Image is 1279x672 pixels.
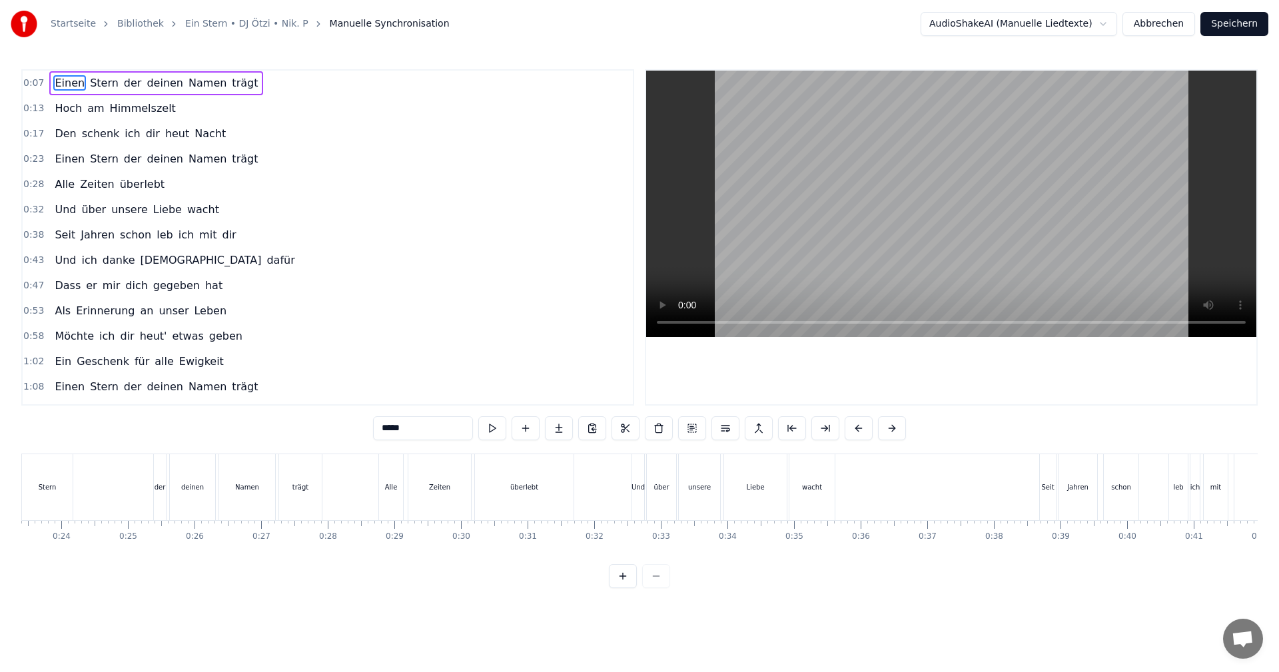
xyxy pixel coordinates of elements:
[110,202,149,217] span: unsere
[53,126,77,141] span: Den
[75,303,136,318] span: Erinnerung
[51,17,96,31] a: Startseite
[53,75,86,91] span: Einen
[85,278,98,293] span: er
[23,178,44,191] span: 0:28
[53,176,76,192] span: Alle
[39,482,57,492] div: Stern
[510,482,538,492] div: überlebt
[23,203,44,216] span: 0:32
[79,176,116,192] span: Zeiten
[1118,531,1136,542] div: 0:40
[139,303,155,318] span: an
[1185,531,1203,542] div: 0:41
[23,279,44,292] span: 0:47
[1052,531,1070,542] div: 0:39
[80,202,107,217] span: über
[53,278,82,293] span: Dass
[802,482,822,492] div: wacht
[53,379,86,394] span: Einen
[654,482,669,492] div: über
[119,227,153,242] span: schon
[208,328,244,344] span: geben
[265,252,296,268] span: dafür
[23,153,44,166] span: 0:23
[23,127,44,141] span: 0:17
[230,379,259,394] span: trägt
[187,151,228,167] span: Namen
[164,126,191,141] span: heut
[53,227,77,242] span: Seit
[123,126,141,141] span: ich
[386,531,404,542] div: 0:29
[145,151,185,167] span: deinen
[53,101,83,116] span: Hoch
[1200,12,1268,36] button: Speichern
[155,482,166,492] div: der
[53,252,77,268] span: Und
[53,328,95,344] span: Möchte
[181,482,204,492] div: deinen
[23,380,44,394] span: 1:08
[171,328,205,344] span: etwas
[452,531,470,542] div: 0:30
[1041,482,1054,492] div: Seit
[133,354,151,369] span: für
[747,482,765,492] div: Liebe
[178,354,225,369] span: Ewigkeit
[53,303,72,318] span: Als
[177,227,195,242] span: ich
[1210,482,1221,492] div: mit
[139,252,263,268] span: [DEMOGRAPHIC_DATA]
[81,126,121,141] span: schenk
[1122,12,1195,36] button: Abbrechen
[123,75,143,91] span: der
[23,254,44,267] span: 0:43
[319,531,337,542] div: 0:28
[187,75,228,91] span: Namen
[153,354,175,369] span: alle
[53,354,73,369] span: Ein
[53,531,71,542] div: 0:24
[688,482,711,492] div: unsere
[157,303,190,318] span: unser
[80,252,98,268] span: ich
[586,531,604,542] div: 0:32
[185,17,308,31] a: Ein Stern • DJ Ötzi • Nik. P
[53,202,77,217] span: Und
[123,151,143,167] span: der
[1067,482,1088,492] div: Jahren
[230,151,259,167] span: trägt
[75,354,131,369] span: Geschenk
[23,77,44,90] span: 0:07
[1173,482,1183,492] div: leb
[187,379,228,394] span: Namen
[139,328,169,344] span: heut'
[519,531,537,542] div: 0:31
[119,328,136,344] span: dir
[101,278,122,293] span: mir
[719,531,737,542] div: 0:34
[220,227,237,242] span: dir
[230,75,259,91] span: trägt
[23,304,44,318] span: 0:53
[89,75,120,91] span: Stern
[985,531,1003,542] div: 0:38
[23,330,44,343] span: 0:58
[145,379,185,394] span: deinen
[124,278,149,293] span: dich
[193,126,227,141] span: Nacht
[292,482,308,492] div: trägt
[98,328,116,344] span: ich
[1190,482,1200,492] div: ich
[186,531,204,542] div: 0:26
[89,151,120,167] span: Stern
[23,355,44,368] span: 1:02
[51,17,450,31] nav: breadcrumb
[152,278,201,293] span: gegeben
[204,278,224,293] span: hat
[385,482,398,492] div: Alle
[785,531,803,542] div: 0:35
[632,482,645,492] div: Und
[193,303,228,318] span: Leben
